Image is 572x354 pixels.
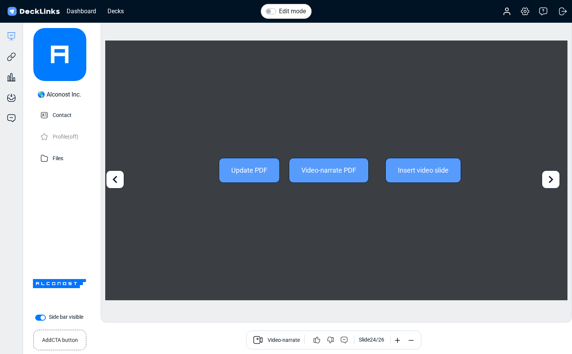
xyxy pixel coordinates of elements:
img: DeckLinks [6,6,61,17]
div: 🌎 Alconost Inc. [37,90,81,99]
div: Video-narrate PDF [289,158,369,183]
p: Files [53,153,63,162]
div: Slide 24 / 26 [359,336,384,344]
div: Decks [104,6,128,16]
span: Video-narrate [268,336,300,345]
div: Dashboard [63,6,100,16]
img: Company Banner [33,257,86,310]
div: Insert video slide [385,158,461,183]
label: Side bar visible [49,313,83,321]
p: Profile (off) [53,131,78,141]
p: Contact [53,110,72,119]
div: Update PDF [219,158,280,183]
img: avatar [33,28,86,81]
small: Add CTA button [42,333,78,344]
label: Edit mode [279,7,306,16]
